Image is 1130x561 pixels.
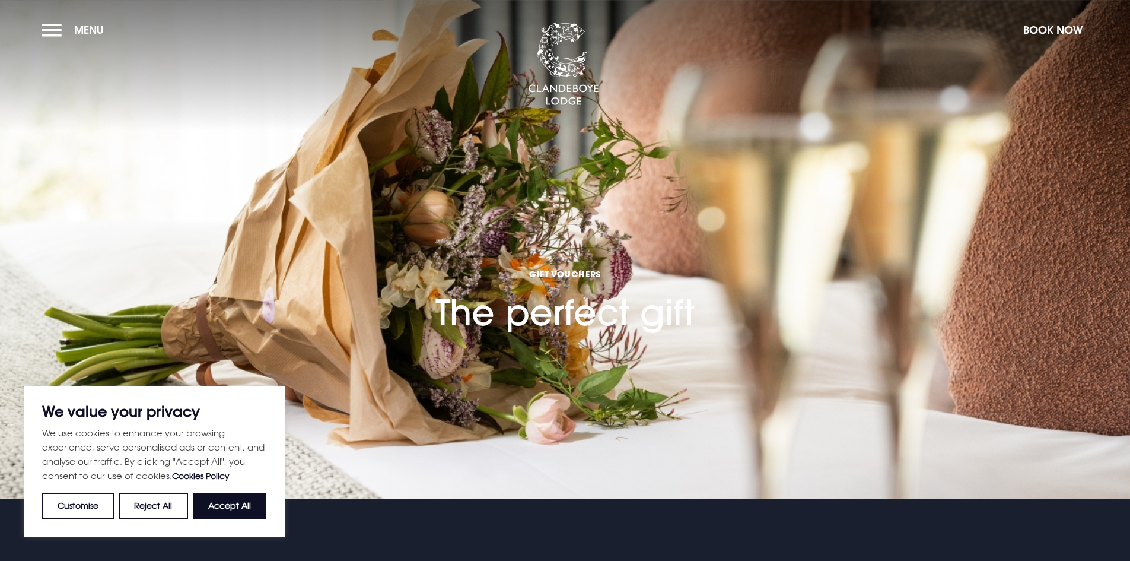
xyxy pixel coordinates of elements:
img: Clandeboye Lodge [528,23,599,106]
button: Menu [42,17,110,43]
span: GIFT VOUCHERS [435,268,695,280]
a: Cookies Policy [172,471,230,481]
button: Reject All [119,493,187,519]
div: We value your privacy [24,386,285,537]
button: Customise [42,493,114,519]
button: Book Now [1017,17,1088,43]
h1: The perfect gift [435,268,695,334]
p: We use cookies to enhance your browsing experience, serve personalised ads or content, and analys... [42,426,266,483]
button: Accept All [193,493,266,519]
span: Menu [74,23,104,37]
p: We value your privacy [42,404,266,419]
